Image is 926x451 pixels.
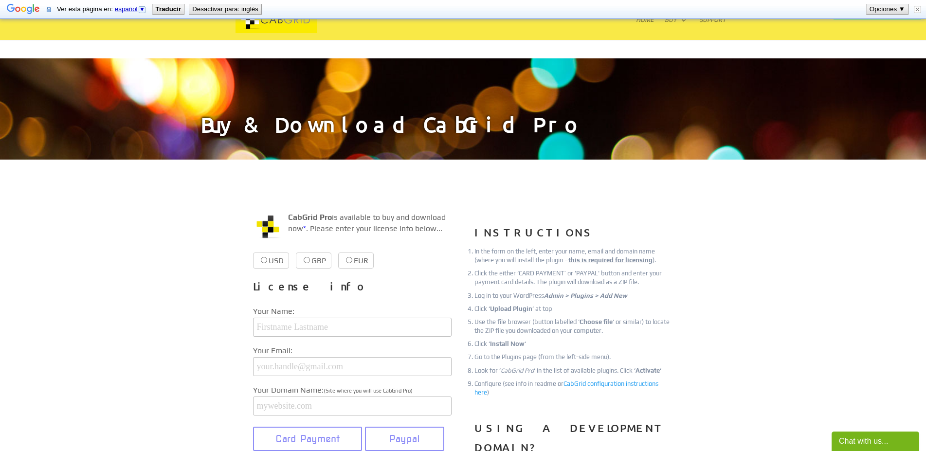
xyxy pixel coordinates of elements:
img: CabGrid WordPress Plugin [253,212,282,241]
button: Opciones ▼ [867,4,908,14]
input: Firstname Lastname [253,318,452,337]
label: GBP [296,253,331,269]
li: Click ‘ ‘ [474,340,673,348]
a: Home [636,17,654,40]
img: CabGrid [202,7,351,34]
label: EUR [338,253,374,269]
input: mywebsite.com [253,397,452,415]
h1: Buy & Download CabGrid Pro [200,114,726,160]
span: (Site where you will use CabGrid Pro) [324,388,413,394]
button: Traducir [153,4,184,14]
label: USD [253,253,289,269]
em: Admin > Plugins > Add New [544,292,627,299]
span: español [115,5,138,13]
li: Go to the Plugins page (from the left-side menu). [474,353,673,361]
p: is available to buy and download now . Please enter your license info below... [253,212,452,242]
button: Paypal [365,427,444,451]
a: Buy [665,17,687,40]
input: USD [261,257,267,263]
li: Configure (see info in readme or ) [474,379,673,397]
a: CabGrid configuration instructions here [474,380,658,396]
h3: License info [253,277,452,301]
label: Your Domain Name: [253,384,452,397]
u: this is required for licensing [568,256,653,264]
li: Click ‘ ‘ at top [474,305,673,313]
a: español [115,5,146,13]
li: Click the either ‘CARD PAYMENT’ or 'PAYPAL' button and enter your payment card details. The plugi... [474,269,673,287]
span: Ver esta página en: [57,5,148,13]
button: Desactivar para: inglés [189,4,261,14]
a: Support [699,17,726,40]
input: EUR [346,257,352,263]
img: Cerrar [914,6,921,13]
img: El contenido de esta página segura se enviará a Google para traducirlo con una conexión segura. [47,6,51,13]
iframe: chat widget [832,430,921,451]
img: Google Traductor de Google [7,3,40,17]
li: Use the file browser (button labelled ‘ ‘ or similar) to locate the ZIP file you downloaded on yo... [474,318,673,335]
strong: Install Now [490,340,525,347]
strong: Activate [635,367,660,374]
input: GBP [304,257,310,263]
li: Log in to your WordPress [474,291,673,300]
label: Your Email: [253,344,452,357]
input: your.handle@gmail.com [253,357,452,376]
h3: INSTRUCTIONS [474,223,673,247]
li: Look for ‘ ‘ in the list of available plugins. Click ‘ ‘ [474,366,673,375]
strong: Upload Plugin [490,305,532,312]
em: CabGrid Pro [501,367,534,374]
strong: Choose file [580,318,613,325]
li: In the form on the left, enter your name, email and domain name (where you will install the plugi... [474,247,673,265]
strong: CabGrid Pro [288,213,332,222]
b: Traducir [156,5,182,13]
button: Card Payment [253,427,363,451]
label: Your Name: [253,305,452,318]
